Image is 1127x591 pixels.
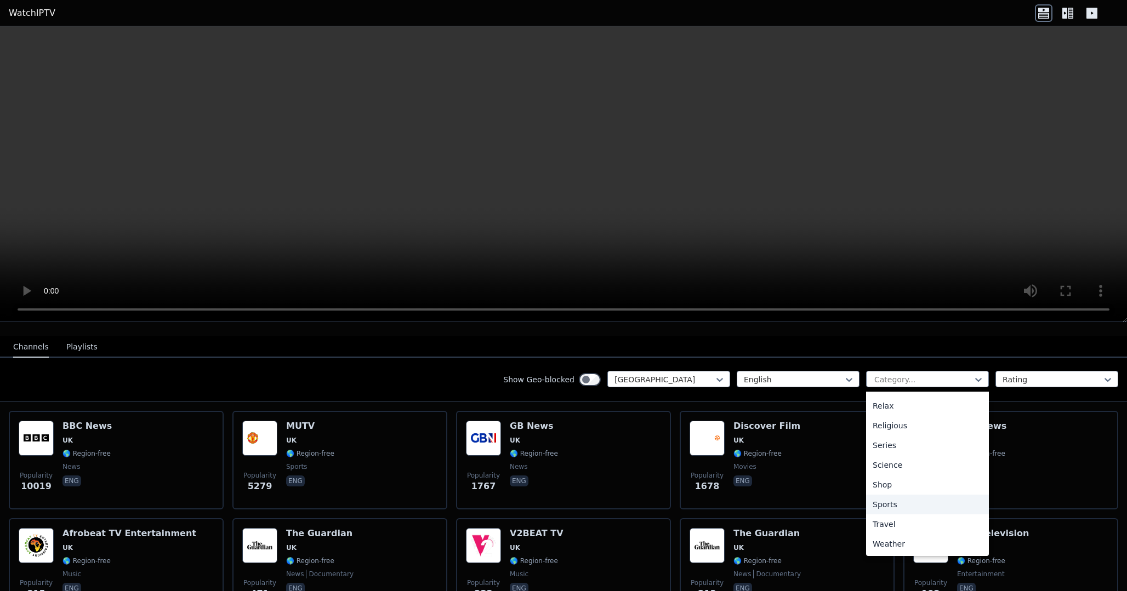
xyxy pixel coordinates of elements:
span: documentary [753,570,801,578]
span: 🌎 Region-free [957,556,1005,565]
img: The Guardian [690,528,725,563]
span: 🌎 Region-free [62,556,111,565]
div: Series [866,435,989,455]
button: Channels [13,337,49,358]
span: news [510,462,527,471]
span: UK [62,543,73,552]
label: Show Geo-blocked [503,374,574,385]
span: Popularity [243,578,276,587]
img: Afrobeat TV Entertainment [19,528,54,563]
h6: BBC News [62,421,112,432]
h6: Afrobeat TV Entertainment [62,528,196,539]
img: MUTV [242,421,277,456]
span: 1678 [695,480,720,493]
span: 🌎 Region-free [510,556,558,565]
span: Popularity [20,471,53,480]
span: movies [733,462,756,471]
div: Travel [866,514,989,534]
span: entertainment [957,570,1005,578]
span: UK [733,543,744,552]
span: Popularity [691,471,724,480]
span: Popularity [914,578,947,587]
div: Sports [866,495,989,514]
span: 5279 [248,480,272,493]
span: news [733,570,751,578]
span: news [62,462,80,471]
span: 1767 [471,480,496,493]
span: 🌎 Region-free [957,449,1005,458]
span: news [286,570,304,578]
span: 🌎 Region-free [62,449,111,458]
span: Popularity [691,578,724,587]
h6: The Guardian [286,528,354,539]
h6: Discover Film [733,421,800,432]
span: music [62,570,81,578]
span: Popularity [467,471,500,480]
a: WatchIPTV [9,7,55,20]
h6: The Guardian [733,528,801,539]
img: Discover Film [690,421,725,456]
span: UK [62,436,73,445]
div: Religious [866,416,989,435]
p: eng [510,475,528,486]
img: The Guardian [242,528,277,563]
h6: V2BEAT TV [510,528,563,539]
div: Weather [866,534,989,554]
p: eng [286,475,305,486]
span: UK [510,543,520,552]
span: UK [286,436,297,445]
span: Popularity [243,471,276,480]
div: Relax [866,396,989,416]
h6: GB News [510,421,558,432]
span: sports [286,462,307,471]
span: Popularity [20,578,53,587]
span: Popularity [467,578,500,587]
span: documentary [306,570,354,578]
span: UK [286,543,297,552]
span: 🌎 Region-free [733,449,782,458]
div: Shop [866,475,989,495]
span: 🌎 Region-free [286,449,334,458]
span: UK [510,436,520,445]
p: eng [62,475,81,486]
span: 🌎 Region-free [733,556,782,565]
span: 🌎 Region-free [286,556,334,565]
span: UK [733,436,744,445]
p: eng [733,475,752,486]
span: 10019 [21,480,52,493]
span: 🌎 Region-free [510,449,558,458]
span: music [510,570,528,578]
img: GB News [466,421,501,456]
h6: BEN Television [957,528,1029,539]
img: V2BEAT TV [466,528,501,563]
button: Playlists [66,337,98,358]
div: Science [866,455,989,475]
img: BBC News [19,421,54,456]
h6: MUTV [286,421,334,432]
